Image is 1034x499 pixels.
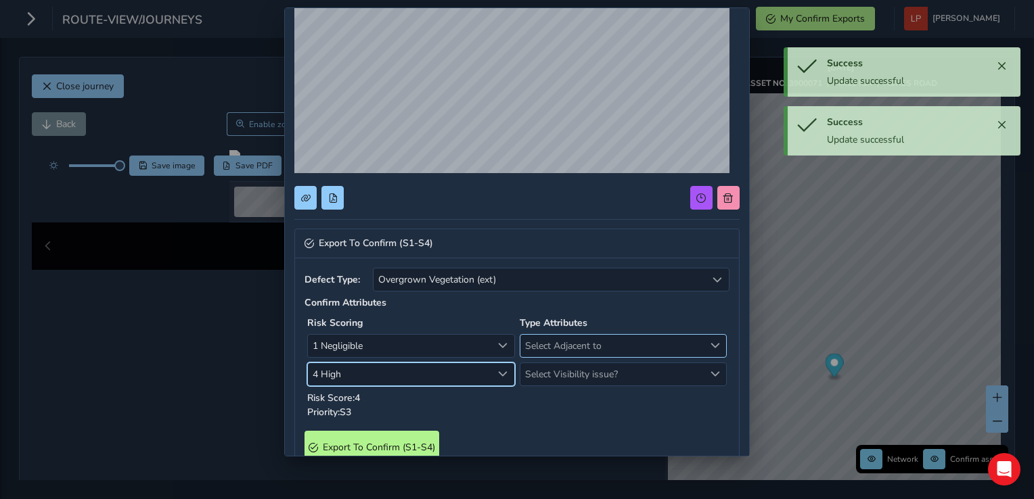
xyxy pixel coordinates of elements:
[307,405,515,419] p: Priority: S3
[319,239,433,248] span: Export To Confirm (S1-S4)
[704,335,726,357] div: Select Adjacent to
[294,258,740,483] div: Collapse
[520,335,704,357] span: Select Adjacent to
[704,363,726,385] div: Select Visibility issue?
[294,229,740,258] a: Collapse
[992,57,1011,76] button: Close
[492,335,514,357] div: Consequence
[305,431,439,464] button: Export To Confirm (S1-S4)
[827,116,863,128] span: Success
[992,116,1011,135] button: Close
[827,74,992,87] div: Update successful
[305,296,386,309] strong: Confirm Attributes
[520,316,587,329] strong: Type Attributes
[827,133,992,146] div: Update successful
[308,363,492,385] span: 4 High
[492,363,514,385] div: Likelihood
[305,273,368,286] strong: Defect Type:
[988,453,1020,485] div: Open Intercom Messenger
[520,363,704,385] span: Select Visibility issue?
[706,268,729,291] div: Select a type
[323,441,435,454] span: Export To Confirm (S1-S4)
[307,391,515,405] p: Risk Score: 4
[308,335,492,357] span: 1 Negligible
[307,316,363,329] strong: Risk Scoring
[827,57,863,70] span: Success
[374,268,706,291] span: Overgrown Vegetation (ext)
